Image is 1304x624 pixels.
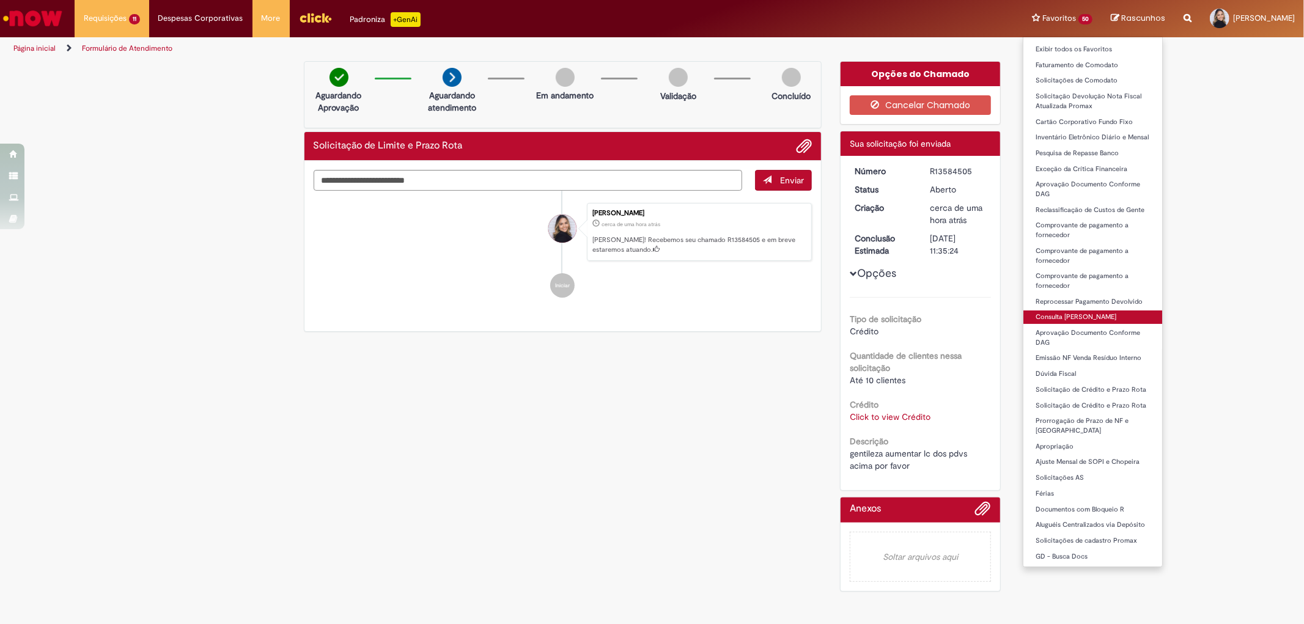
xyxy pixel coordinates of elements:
[850,350,962,373] b: Quantidade de clientes nessa solicitação
[1023,487,1162,501] a: Férias
[850,138,951,149] span: Sua solicitação foi enviada
[1023,178,1162,200] a: Aprovação Documento Conforme DAG
[314,141,463,152] h2: Solicitação de Limite e Prazo Rota Histórico de tíquete
[1023,219,1162,241] a: Comprovante de pagamento a fornecedor
[443,68,462,87] img: arrow-next.png
[1023,295,1162,309] a: Reprocessar Pagamento Devolvido
[602,221,660,228] span: cerca de uma hora atrás
[841,62,1000,86] div: Opções do Chamado
[1023,455,1162,469] a: Ajuste Mensal de SOPI e Chopeira
[850,504,881,515] h2: Anexos
[1023,116,1162,129] a: Cartão Corporativo Fundo Fixo
[930,202,983,226] span: cerca de uma hora atrás
[850,448,970,471] span: gentileza aumentar lc dos pdvs acima por favor
[1023,399,1162,413] a: Solicitação de Crédito e Prazo Rota
[850,399,879,410] b: Crédito
[930,202,983,226] time: 01/10/2025 09:35:20
[129,14,140,24] span: 11
[1121,12,1165,24] span: Rascunhos
[1023,414,1162,437] a: Prorrogação de Prazo de NF e [GEOGRAPHIC_DATA]
[796,138,812,154] button: Adicionar anexos
[548,215,576,243] div: Isabella Viana
[1023,440,1162,453] a: Apropriação
[930,183,987,196] div: Aberto
[1023,90,1162,112] a: Solicitação Devolução Nota Fiscal Atualizada Promax
[755,170,812,191] button: Enviar
[772,90,811,102] p: Concluído
[845,183,921,196] dt: Status
[850,95,991,115] button: Cancelar Chamado
[850,436,888,447] b: Descrição
[1111,13,1165,24] a: Rascunhos
[350,12,421,27] div: Padroniza
[13,43,56,53] a: Página inicial
[422,89,482,114] p: Aguardando atendimento
[602,221,660,228] time: 01/10/2025 09:35:20
[1023,131,1162,144] a: Inventário Eletrônico Diário e Mensal
[1023,326,1162,349] a: Aprovação Documento Conforme DAG
[299,9,332,27] img: click_logo_yellow_360x200.png
[1023,59,1162,72] a: Faturamento de Comodato
[1023,351,1162,365] a: Emissão NF Venda Resíduo Interno
[1023,383,1162,397] a: Solicitação de Crédito e Prazo Rota
[536,89,594,101] p: Em andamento
[975,501,991,523] button: Adicionar anexos
[930,165,987,177] div: R13584505
[592,210,805,217] div: [PERSON_NAME]
[1023,244,1162,267] a: Comprovante de pagamento a fornecedor
[9,37,860,60] ul: Trilhas de página
[850,411,930,422] a: Click to view Crédito
[1023,518,1162,532] a: Aluguéis Centralizados via Depósito
[1023,270,1162,292] a: Comprovante de pagamento a fornecedor
[82,43,172,53] a: Formulário de Atendimento
[314,191,812,310] ul: Histórico de tíquete
[1023,534,1162,548] a: Solicitações de cadastro Promax
[314,170,743,191] textarea: Digite sua mensagem aqui...
[84,12,127,24] span: Requisições
[1042,12,1076,24] span: Favoritos
[1023,147,1162,160] a: Pesquisa de Repasse Banco
[930,232,987,257] div: [DATE] 11:35:24
[158,12,243,24] span: Despesas Corporativas
[330,68,348,87] img: check-circle-green.png
[262,12,281,24] span: More
[850,326,879,337] span: Crédito
[391,12,421,27] p: +GenAi
[1023,204,1162,217] a: Reclassificação de Custos de Gente
[1078,14,1092,24] span: 50
[314,203,812,262] li: Isabella Viana
[669,68,688,87] img: img-circle-grey.png
[1233,13,1295,23] span: [PERSON_NAME]
[1023,565,1162,588] a: Solicitação de Aviso Recebimento - AR
[1023,43,1162,56] a: Exibir todos os Favoritos
[850,532,991,582] em: Soltar arquivos aqui
[1023,503,1162,516] a: Documentos com Bloqueio R
[845,165,921,177] dt: Número
[660,90,696,102] p: Validação
[556,68,575,87] img: img-circle-grey.png
[845,232,921,257] dt: Conclusão Estimada
[782,68,801,87] img: img-circle-grey.png
[1023,310,1162,324] a: Consulta [PERSON_NAME]
[850,314,921,325] b: Tipo de solicitação
[845,202,921,214] dt: Criação
[1023,471,1162,485] a: Solicitações AS
[850,375,905,386] span: Até 10 clientes
[780,175,804,186] span: Enviar
[1023,163,1162,176] a: Exceção da Crítica Financeira
[309,89,369,114] p: Aguardando Aprovação
[1023,550,1162,563] a: GD - Busca Docs
[1,6,64,31] img: ServiceNow
[592,235,805,254] p: [PERSON_NAME]! Recebemos seu chamado R13584505 e em breve estaremos atuando.
[1023,74,1162,87] a: Solicitações de Comodato
[930,202,987,226] div: 01/10/2025 09:35:20
[1023,367,1162,381] a: Dúvida Fiscal
[1023,37,1163,567] ul: Favoritos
